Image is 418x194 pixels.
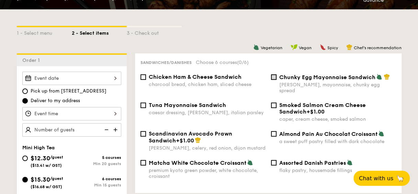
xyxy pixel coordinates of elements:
[17,27,72,37] div: 1 - Select menu
[127,27,182,37] div: 3 - Check out
[378,130,384,137] img: icon-vegetarian.fe4039eb.svg
[22,123,121,137] input: Number of guests
[149,130,232,144] span: Scandinavian Avocado Prawn Sandwich
[299,45,312,50] span: Vegan
[353,171,410,186] button: Chat with us🦙
[279,82,396,94] div: [PERSON_NAME], mayonnaise, chunky egg spread
[22,72,121,85] input: Event date
[31,163,62,168] span: ($13.41 w/ GST)
[253,44,259,50] img: icon-vegetarian.fe4039eb.svg
[31,88,106,95] span: Pick up from [STREET_ADDRESS]
[22,57,43,63] span: Order 1
[279,160,346,166] span: Assorted Danish Pastries
[22,177,28,182] input: $15.30/guest($16.68 w/ GST)6 coursesMin 15 guests
[346,44,352,50] img: icon-chef-hat.a58ddaea.svg
[31,176,50,183] span: $15.30
[279,168,396,173] div: flaky pastry, housemade fillings
[384,74,390,80] img: icon-chef-hat.a58ddaea.svg
[271,160,276,165] input: Assorted Danish Pastriesflaky pastry, housemade fillings
[261,45,282,50] span: Vegetarian
[140,131,146,137] input: Scandinavian Avocado Prawn Sandwich+$1.00[PERSON_NAME], celery, red onion, dijon mustard
[140,74,146,80] input: Chicken Ham & Cheese Sandwichcharcoal bread, chicken ham, sliced cheese
[31,97,80,104] span: Deliver to my address
[149,102,226,108] span: Tuna Mayonnaise Sandwich
[140,103,146,108] input: Tuna Mayonnaise Sandwichcaesar dressing, [PERSON_NAME], italian parsley
[22,88,28,94] input: Pick up from [STREET_ADDRESS]
[22,107,121,120] input: Event time
[140,160,146,165] input: Matcha White Chocolate Croissantpremium kyoto green powder, white chocolate, croissant
[149,168,266,179] div: premium kyoto green powder, white chocolate, croissant
[50,176,63,181] span: /guest
[396,174,404,182] span: 🦙
[50,155,63,160] span: /guest
[196,60,249,65] span: Choose 6 courses
[237,60,249,65] span: (0/6)
[279,139,396,144] div: a sweet puff pastry filled with dark chocolate
[31,184,62,189] span: ($16.68 w/ GST)
[306,108,325,115] span: +$1.00
[72,176,121,181] div: 6 courses
[72,155,121,160] div: 5 courses
[72,183,121,187] div: Min 15 guests
[101,123,111,136] img: icon-reduce.1d2dbef1.svg
[22,155,28,161] input: $12.30/guest($13.41 w/ GST)5 coursesMin 20 guests
[327,45,338,50] span: Spicy
[149,74,241,80] span: Chicken Ham & Cheese Sandwich
[22,98,28,104] input: Deliver to my address
[376,74,382,80] img: icon-vegetarian.fe4039eb.svg
[279,74,375,80] span: Chunky Egg Mayonnaise Sandwich
[149,110,266,116] div: caesar dressing, [PERSON_NAME], italian parsley
[359,175,393,182] span: Chat with us
[271,74,276,80] input: Chunky Egg Mayonnaise Sandwich[PERSON_NAME], mayonnaise, chunky egg spread
[320,44,326,50] img: icon-spicy.37a8142b.svg
[347,159,353,165] img: icon-vegetarian.fe4039eb.svg
[149,160,246,166] span: Matcha White Chocolate Croissant
[279,102,366,115] span: Smoked Salmon Cream Cheese Sandwich
[31,154,50,162] span: $12.30
[279,131,377,137] span: Almond Pain Au Chocolat Croissant
[149,82,266,87] div: charcoal bread, chicken ham, sliced cheese
[140,60,192,65] span: Sandwiches/Danishes
[279,116,396,122] div: caper, cream cheese, smoked salmon
[111,123,121,136] img: icon-add.58712e84.svg
[176,137,194,144] span: +$1.00
[22,145,55,151] span: Mini High Tea
[72,161,121,166] div: Min 20 guests
[291,44,297,50] img: icon-vegan.f8ff3823.svg
[149,145,266,151] div: [PERSON_NAME], celery, red onion, dijon mustard
[354,45,402,50] span: Chef's recommendation
[195,137,201,143] img: icon-chef-hat.a58ddaea.svg
[247,159,253,165] img: icon-vegetarian.fe4039eb.svg
[271,131,276,137] input: Almond Pain Au Chocolat Croissanta sweet puff pastry filled with dark chocolate
[271,103,276,108] input: Smoked Salmon Cream Cheese Sandwich+$1.00caper, cream cheese, smoked salmon
[72,27,127,37] div: 2 - Select items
